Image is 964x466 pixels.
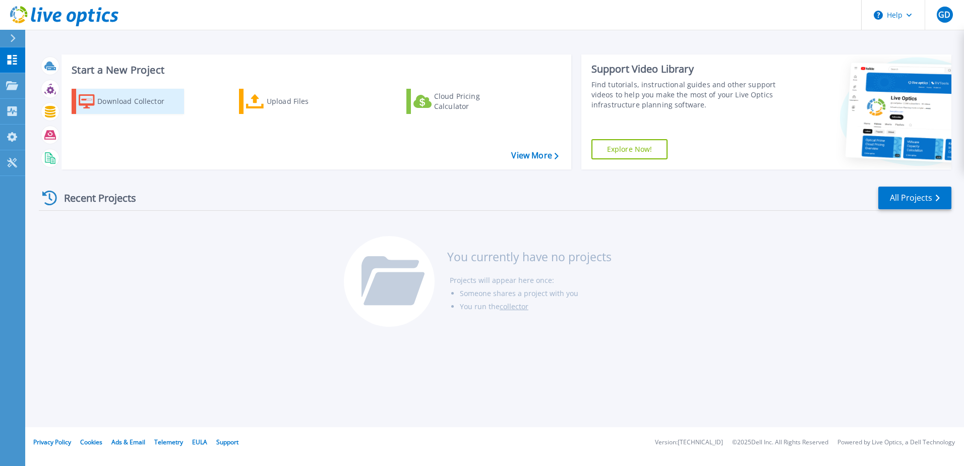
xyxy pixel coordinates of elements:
a: Upload Files [239,89,351,114]
h3: Start a New Project [72,65,558,76]
div: Download Collector [97,91,178,111]
div: Cloud Pricing Calculator [434,91,515,111]
a: Explore Now! [591,139,668,159]
li: Projects will appear here once: [450,274,612,287]
a: EULA [192,438,207,446]
a: View More [511,151,558,160]
div: Upload Files [267,91,347,111]
div: Find tutorials, instructional guides and other support videos to help you make the most of your L... [591,80,780,110]
a: collector [500,302,528,311]
div: Support Video Library [591,63,780,76]
li: Version: [TECHNICAL_ID] [655,439,723,446]
a: Cookies [80,438,102,446]
h3: You currently have no projects [447,251,612,262]
a: All Projects [878,187,951,209]
li: Powered by Live Optics, a Dell Technology [837,439,955,446]
a: Ads & Email [111,438,145,446]
span: GD [938,11,950,19]
li: © 2025 Dell Inc. All Rights Reserved [732,439,828,446]
div: Recent Projects [39,186,150,210]
a: Privacy Policy [33,438,71,446]
li: You run the [460,300,612,313]
a: Download Collector [72,89,184,114]
a: Cloud Pricing Calculator [406,89,519,114]
a: Support [216,438,238,446]
li: Someone shares a project with you [460,287,612,300]
a: Telemetry [154,438,183,446]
